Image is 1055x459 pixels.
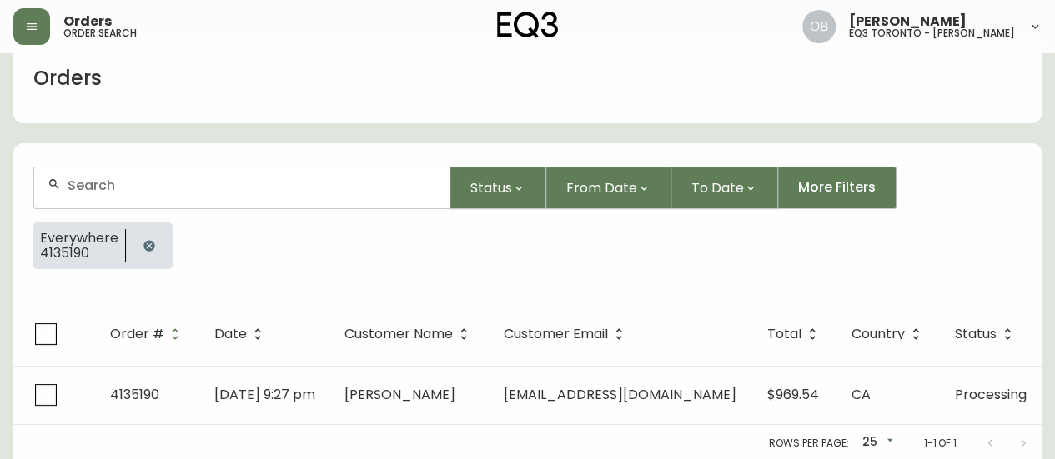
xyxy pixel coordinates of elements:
[798,178,876,197] span: More Filters
[769,436,848,451] p: Rows per page:
[344,327,475,342] span: Customer Name
[778,167,897,209] button: More Filters
[40,246,118,261] span: 4135190
[68,177,436,193] input: Search
[955,329,997,339] span: Status
[852,385,871,404] span: CA
[63,28,137,38] h5: order search
[63,15,112,28] span: Orders
[344,329,453,339] span: Customer Name
[33,64,102,92] h1: Orders
[214,329,247,339] span: Date
[450,167,546,209] button: Status
[504,329,608,339] span: Customer Email
[849,15,967,28] span: [PERSON_NAME]
[802,10,836,43] img: 8e0065c524da89c5c924d5ed86cfe468
[691,177,744,198] span: To Date
[566,177,637,198] span: From Date
[767,327,823,342] span: Total
[110,329,164,339] span: Order #
[767,385,819,404] span: $969.54
[855,429,897,457] div: 25
[671,167,778,209] button: To Date
[955,327,1018,342] span: Status
[110,327,186,342] span: Order #
[344,385,455,404] span: [PERSON_NAME]
[110,385,159,404] span: 4135190
[852,329,905,339] span: Country
[40,231,118,246] span: Everywhere
[497,12,559,38] img: logo
[214,327,269,342] span: Date
[852,327,927,342] span: Country
[470,177,512,198] span: Status
[546,167,671,209] button: From Date
[214,385,315,404] span: [DATE] 9:27 pm
[504,327,630,342] span: Customer Email
[767,329,801,339] span: Total
[849,28,1015,38] h5: eq3 toronto - [PERSON_NAME]
[504,385,736,404] span: [EMAIL_ADDRESS][DOMAIN_NAME]
[923,436,957,451] p: 1-1 of 1
[955,385,1027,404] span: Processing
